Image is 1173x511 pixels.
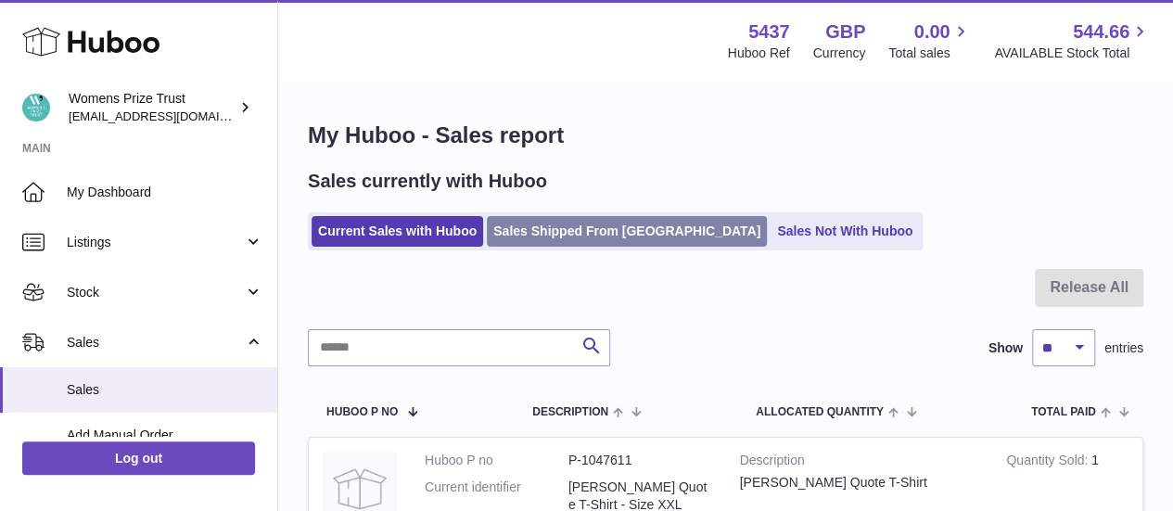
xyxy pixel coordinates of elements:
span: Listings [67,234,244,251]
span: Sales [67,381,263,399]
span: 0.00 [914,19,950,45]
span: Total sales [888,45,971,62]
a: Current Sales with Huboo [312,216,483,247]
span: My Dashboard [67,184,263,201]
strong: GBP [825,19,865,45]
dt: Huboo P no [425,452,568,469]
div: Huboo Ref [728,45,790,62]
span: 544.66 [1073,19,1129,45]
strong: 5437 [748,19,790,45]
a: Sales Shipped From [GEOGRAPHIC_DATA] [487,216,767,247]
div: Currency [813,45,866,62]
span: Total paid [1031,406,1096,418]
span: AVAILABLE Stock Total [994,45,1151,62]
span: [EMAIL_ADDRESS][DOMAIN_NAME] [69,109,273,123]
span: Description [532,406,608,418]
span: entries [1104,339,1143,357]
div: [PERSON_NAME] Quote T-Shirt [740,474,979,492]
div: Womens Prize Trust [69,90,236,125]
a: Sales Not With Huboo [771,216,919,247]
strong: Quantity Sold [1006,453,1091,472]
dd: P-1047611 [568,452,712,469]
h1: My Huboo - Sales report [308,121,1143,150]
label: Show [988,339,1023,357]
span: Sales [67,334,244,351]
a: Log out [22,441,255,475]
img: info@womensprizeforfiction.co.uk [22,94,50,121]
strong: Description [740,452,979,474]
span: ALLOCATED Quantity [756,406,884,418]
span: Add Manual Order [67,427,263,444]
a: 0.00 Total sales [888,19,971,62]
span: Huboo P no [326,406,398,418]
span: Stock [67,284,244,301]
a: 544.66 AVAILABLE Stock Total [994,19,1151,62]
h2: Sales currently with Huboo [308,169,547,194]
